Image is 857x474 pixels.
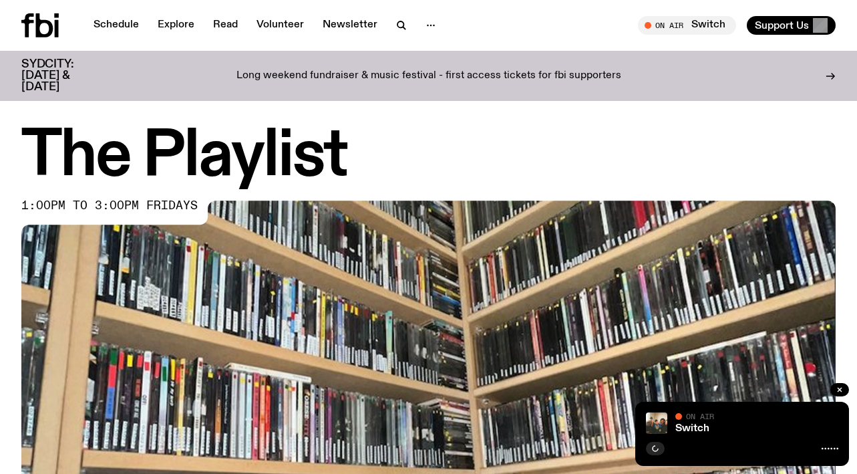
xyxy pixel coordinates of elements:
a: Switch [675,423,709,434]
a: Volunteer [248,16,312,35]
h1: The Playlist [21,127,836,187]
span: On Air [686,412,714,421]
button: On AirSwitch [638,16,736,35]
h3: SYDCITY: [DATE] & [DATE] [21,59,107,93]
span: 1:00pm to 3:00pm fridays [21,201,198,211]
button: Support Us [747,16,836,35]
a: Explore [150,16,202,35]
a: Read [205,16,246,35]
a: Newsletter [315,16,385,35]
img: A warm film photo of the switch team sitting close together. from left to right: Cedar, Lau, Sand... [646,412,667,434]
span: Support Us [755,19,809,31]
a: Schedule [85,16,147,35]
p: Long weekend fundraiser & music festival - first access tickets for fbi supporters [236,70,621,82]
